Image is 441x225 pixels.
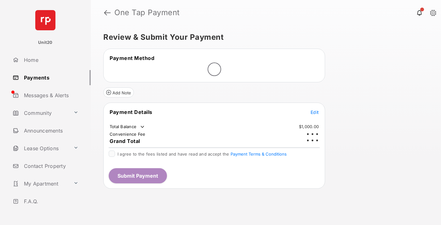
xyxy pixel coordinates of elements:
[38,39,53,46] p: Unit20
[110,109,152,115] span: Payment Details
[10,88,91,103] a: Messages & Alerts
[311,109,319,115] button: Edit
[110,55,154,61] span: Payment Method
[35,10,55,30] img: svg+xml;base64,PHN2ZyB4bWxucz0iaHR0cDovL3d3dy53My5vcmcvMjAwMC9zdmciIHdpZHRoPSI2NCIgaGVpZ2h0PSI2NC...
[10,52,91,68] a: Home
[10,194,91,209] a: F.A.Q.
[10,158,91,174] a: Contact Property
[110,138,140,144] span: Grand Total
[10,141,71,156] a: Lease Options
[109,168,167,183] button: Submit Payment
[231,151,287,157] button: I agree to the fees listed and have read and accept the
[103,33,423,41] h5: Review & Submit Your Payment
[10,105,71,121] a: Community
[10,70,91,85] a: Payments
[114,9,180,16] strong: One Tap Payment
[10,176,71,191] a: My Apartment
[109,131,146,137] td: Convenience Fee
[117,151,287,157] span: I agree to the fees listed and have read and accept the
[299,124,319,129] td: $1,000.00
[103,87,134,98] button: Add Note
[10,123,91,138] a: Announcements
[109,124,146,130] td: Total Balance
